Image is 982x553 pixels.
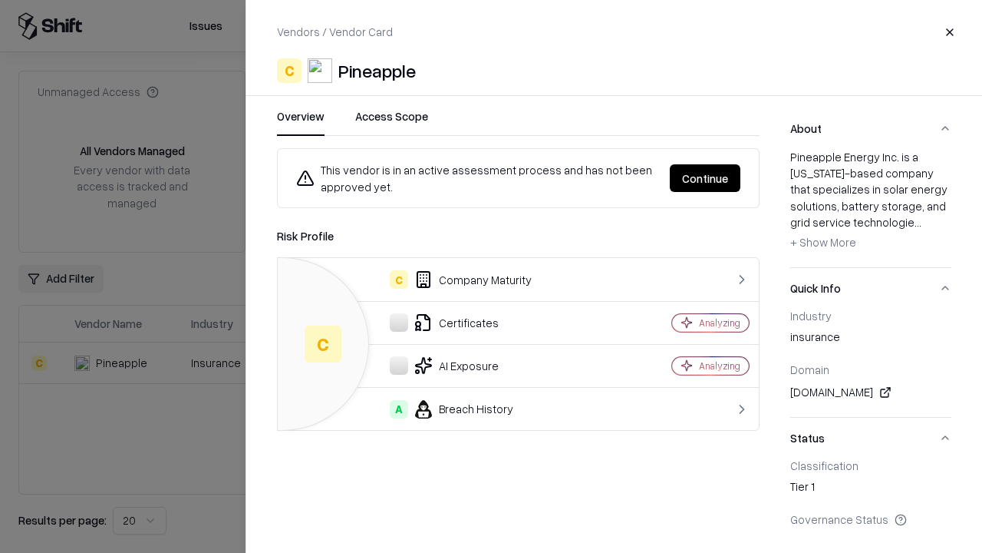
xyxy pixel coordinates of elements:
div: Classification [790,459,951,472]
div: Industry [790,309,951,323]
div: This vendor is in an active assessment process and has not been approved yet. [296,161,657,195]
button: Access Scope [355,108,428,136]
div: Company Maturity [290,270,618,289]
span: ... [914,215,921,229]
div: Tier 1 [790,478,951,500]
button: Continue [670,164,740,192]
div: Domain [790,363,951,376]
div: C [305,326,341,363]
button: Quick Info [790,268,951,309]
div: Breach History [290,400,618,419]
div: Analyzing [699,316,740,329]
button: Status [790,418,951,459]
button: Overview [277,108,325,136]
div: [DOMAIN_NAME] [790,383,951,402]
img: Pineapple [308,58,332,83]
div: Risk Profile [277,227,760,245]
div: A [390,400,408,419]
span: + Show More [790,235,856,249]
div: Certificates [290,313,618,332]
div: About [790,149,951,267]
div: Analyzing [699,359,740,373]
button: About [790,108,951,149]
div: insurance [790,329,951,350]
button: + Show More [790,230,856,255]
div: C [277,58,302,83]
div: Pineapple [338,58,416,83]
div: Governance Status [790,512,951,526]
div: Quick Info [790,309,951,417]
p: Vendors / Vendor Card [277,24,393,40]
div: AI Exposure [290,356,618,375]
div: Pineapple Energy Inc. is a [US_STATE]-based company that specializes in solar energy solutions, b... [790,149,951,255]
div: C [390,270,408,289]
